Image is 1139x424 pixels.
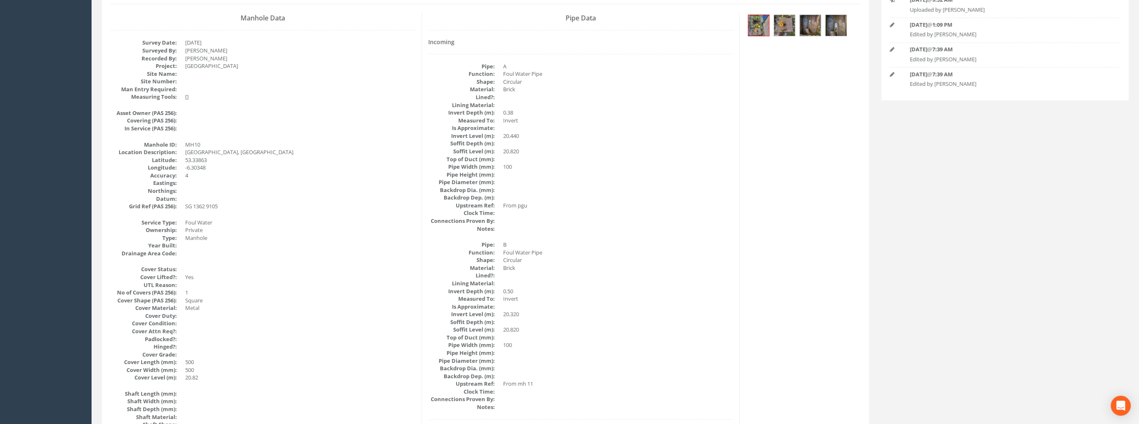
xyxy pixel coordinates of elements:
dd: MH10 [185,141,415,149]
dt: Project: [110,62,177,70]
dt: Clock Time: [428,388,495,396]
strong: [DATE] [910,21,927,28]
dd: Foul Water [185,219,415,227]
dt: Lining Material: [428,279,495,287]
strong: [DATE] [910,70,927,78]
dt: Service Type: [110,219,177,227]
dt: Year Built: [110,242,177,249]
dd: 20.320 [503,310,733,318]
dt: Pipe Diameter (mm): [428,178,495,186]
dd: [DATE] [185,39,415,47]
dt: Soffit Level (m): [428,326,495,334]
dt: Pipe: [428,62,495,70]
dt: Cover Duty: [110,312,177,320]
dd: 500 [185,366,415,374]
dd: Circular [503,78,733,86]
dt: Man Entry Required: [110,85,177,93]
dt: Invert Depth (m): [428,109,495,117]
dt: Accuracy: [110,172,177,180]
dd: 1 [185,289,415,297]
dt: Cover Lifted?: [110,273,177,281]
dd: [GEOGRAPHIC_DATA] [185,62,415,70]
img: c6acdc30-4ebe-0d3c-cb04-bd6d0b181853_240aa8d8-b820-f36f-2d8a-6eda87173ee4_thumb.jpg [800,15,821,36]
dt: Site Number: [110,77,177,85]
strong: [DATE] [910,45,927,53]
dd: -6.30348 [185,164,415,172]
dt: Pipe: [428,241,495,249]
dt: Latitude: [110,156,177,164]
dt: Cover Length (mm): [110,358,177,366]
dt: Notes: [428,225,495,233]
strong: 7:39 AM [932,45,953,53]
dd: 4 [185,172,415,180]
div: Open Intercom Messenger [1111,396,1131,416]
dt: Material: [428,264,495,272]
dt: Padlocked?: [110,335,177,343]
dt: Shaft Material: [110,413,177,421]
p: @ [910,21,1100,29]
dt: Lined?: [428,93,495,101]
dt: Drainage Area Code: [110,249,177,257]
dd: A [503,62,733,70]
dt: Pipe Height (mm): [428,349,495,357]
h3: Pipe Data [428,15,733,22]
dt: Top of Duct (mm): [428,155,495,163]
dt: Function: [428,70,495,78]
dd: From pgu [503,202,733,210]
dt: Lining Material: [428,101,495,109]
dt: No of Covers (PAS 256): [110,289,177,297]
p: Edited by [PERSON_NAME] [910,30,1100,38]
dt: Is Approximate: [428,303,495,311]
dt: Upstream Ref: [428,380,495,388]
dt: Connections Proven By: [428,217,495,225]
dt: Pipe Width (mm): [428,163,495,171]
img: c6acdc30-4ebe-0d3c-cb04-bd6d0b181853_1f705020-cc75-d2c0-9c8a-f7a3d743491d_thumb.jpg [748,15,769,36]
dd: 100 [503,163,733,171]
p: Edited by [PERSON_NAME] [910,80,1100,88]
dt: Northings: [110,187,177,195]
h4: Incoming [428,39,733,45]
dd: Yes [185,273,415,281]
dt: Lined?: [428,272,495,279]
dd: Brick [503,85,733,93]
dd: Circular [503,256,733,264]
dt: Top of Duct (mm): [428,334,495,342]
dt: Grid Ref (PAS 256): [110,202,177,210]
dt: Cover Grade: [110,351,177,359]
dt: Cover Attn Req?: [110,327,177,335]
dd: 0.50 [503,287,733,295]
dt: Cover Width (mm): [110,366,177,374]
p: @ [910,70,1100,78]
dd: B [503,241,733,249]
dt: Eastings: [110,179,177,187]
dt: Measuring Tools: [110,93,177,101]
dd: 100 [503,341,733,349]
dt: Measured To: [428,295,495,303]
dd: Foul Water Pipe [503,70,733,78]
dt: In Service (PAS 256): [110,125,177,132]
dd: 20.82 [185,374,415,382]
dt: Site Name: [110,70,177,78]
dd: Foul Water Pipe [503,249,733,257]
dt: Soffit Depth (m): [428,318,495,326]
dt: Ownership: [110,226,177,234]
dt: Invert Depth (m): [428,287,495,295]
p: Edited by [PERSON_NAME] [910,55,1100,63]
dd: Brick [503,264,733,272]
dt: Measured To: [428,117,495,125]
dt: Cover Material: [110,304,177,312]
dt: Recorded By: [110,55,177,62]
dt: Function: [428,249,495,257]
strong: 1:09 PM [932,21,952,28]
dt: Type: [110,234,177,242]
dd: Metal [185,304,415,312]
dd: 20.820 [503,326,733,334]
dd: 53.33863 [185,156,415,164]
dt: Hinged?: [110,343,177,351]
dt: Backdrop Dia. (mm): [428,364,495,372]
dt: Notes: [428,403,495,411]
dt: Shaft Length (mm): [110,390,177,398]
dt: Upstream Ref: [428,202,495,210]
dt: Soffit Depth (m): [428,140,495,147]
dd: From mh 11 [503,380,733,388]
